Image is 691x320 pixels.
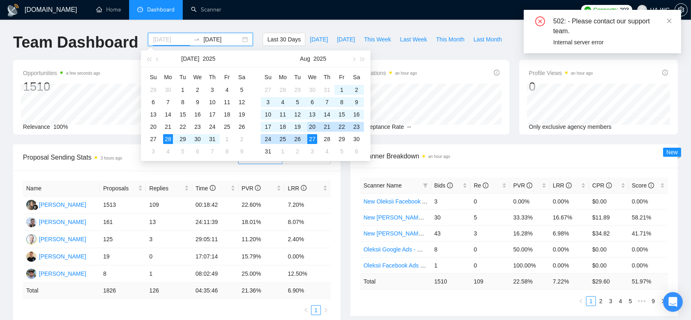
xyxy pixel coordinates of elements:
td: 2025-08-05 [290,96,305,108]
span: This Month [436,35,464,44]
img: gigradar-bm.png [32,204,38,210]
time: an hour ago [571,71,593,75]
td: 2025-07-05 [234,84,249,96]
div: 28 [322,134,332,144]
span: Re [474,182,489,189]
span: right [323,308,328,313]
div: 27 [148,134,158,144]
span: filter [421,179,430,192]
td: 2025-07-08 [175,96,190,108]
a: LK[PERSON_NAME] [26,201,86,208]
td: 2025-08-03 [146,145,161,158]
div: 4 [278,97,288,107]
div: 2 [237,134,247,144]
td: 2025-08-31 [261,145,275,158]
div: 3 [263,97,273,107]
div: 21 [163,122,173,132]
td: 2025-08-11 [275,108,290,121]
td: 2025-08-16 [349,108,364,121]
div: 10 [207,97,217,107]
td: 2025-08-14 [320,108,334,121]
div: 29 [148,85,158,95]
div: 12 [293,110,302,119]
span: left [304,308,309,313]
div: 9 [237,146,247,156]
td: 2025-08-30 [349,133,364,145]
button: Last 30 Days [263,33,305,46]
div: 20 [307,122,317,132]
button: right [658,296,668,306]
td: 2025-07-24 [205,121,220,133]
td: 2025-07-23 [190,121,205,133]
li: 1 [586,296,596,306]
span: Invitations [360,68,417,78]
div: 22 [337,122,347,132]
div: 19 [237,110,247,119]
td: 2025-07-27 [261,84,275,96]
div: 20 [148,122,158,132]
span: [DATE] [310,35,328,44]
span: Dashboard [147,6,175,13]
div: 18 [278,122,288,132]
span: to [193,36,200,43]
span: info-circle [662,70,668,75]
span: CPR [592,182,611,189]
span: Only exclusive agency members [529,123,612,130]
div: 14 [163,110,173,119]
td: 2025-08-07 [205,145,220,158]
span: Profile Views [529,68,593,78]
div: 22 [178,122,188,132]
div: 25 [278,134,288,144]
span: info-circle [483,183,489,188]
td: 2025-08-06 [190,145,205,158]
a: searchScanner [191,6,221,13]
div: 8 [337,97,347,107]
div: 3 [148,146,158,156]
td: 2025-07-01 [175,84,190,96]
img: AP [26,251,36,262]
span: Scanner Name [364,182,402,189]
td: 2025-09-02 [290,145,305,158]
span: Last Week [400,35,427,44]
div: 2 [352,85,361,95]
a: 1 [311,306,320,315]
input: End date [203,35,241,44]
div: 31 [322,85,332,95]
span: info-circle [447,183,453,188]
span: info-circle [494,70,500,75]
td: 2025-07-28 [161,133,175,145]
td: 2025-08-23 [349,121,364,133]
div: [PERSON_NAME] [39,217,86,226]
a: 2 [596,297,605,306]
div: 31 [207,134,217,144]
div: 23 [352,122,361,132]
td: 2025-08-27 [305,133,320,145]
li: 3 [606,296,616,306]
div: 18 [222,110,232,119]
h1: Team Dashboard [13,33,138,52]
th: Mo [161,71,175,84]
a: SS[PERSON_NAME] [26,270,86,277]
td: 2025-08-02 [234,133,249,145]
td: 2025-08-08 [334,96,349,108]
div: 13 [148,110,158,119]
button: This Week [359,33,396,46]
td: 2025-07-02 [190,84,205,96]
span: setting [675,7,687,13]
span: Scanner Breakdown [360,151,668,161]
span: ••• [635,296,648,306]
div: 7 [163,97,173,107]
td: 2025-07-31 [205,133,220,145]
button: [DATE] [305,33,332,46]
div: 17 [207,110,217,119]
div: 12 [237,97,247,107]
div: [PERSON_NAME] [39,269,86,278]
td: 2025-08-10 [261,108,275,121]
td: 2025-08-28 [320,133,334,145]
td: 2025-08-01 [220,133,234,145]
a: 1 [586,297,596,306]
div: 1 [278,146,288,156]
td: 2025-08-25 [275,133,290,145]
td: 2025-07-10 [205,96,220,108]
td: 2025-09-06 [349,145,364,158]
